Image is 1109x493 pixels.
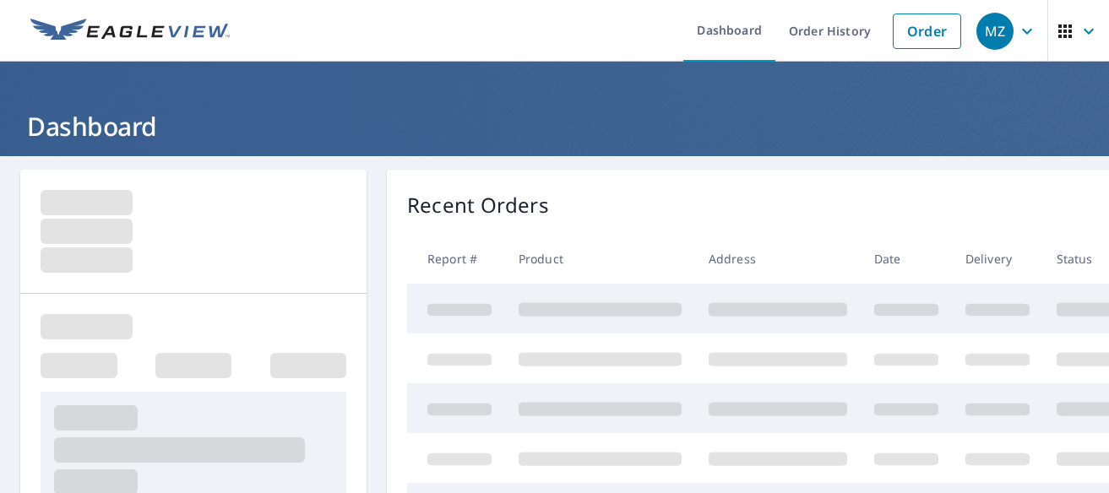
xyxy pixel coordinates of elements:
th: Date [861,234,952,284]
h1: Dashboard [20,109,1089,144]
div: MZ [976,13,1014,50]
a: Order [893,14,961,49]
th: Product [505,234,695,284]
th: Report # [407,234,505,284]
p: Recent Orders [407,190,549,220]
th: Delivery [952,234,1043,284]
img: EV Logo [30,19,230,44]
th: Address [695,234,861,284]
